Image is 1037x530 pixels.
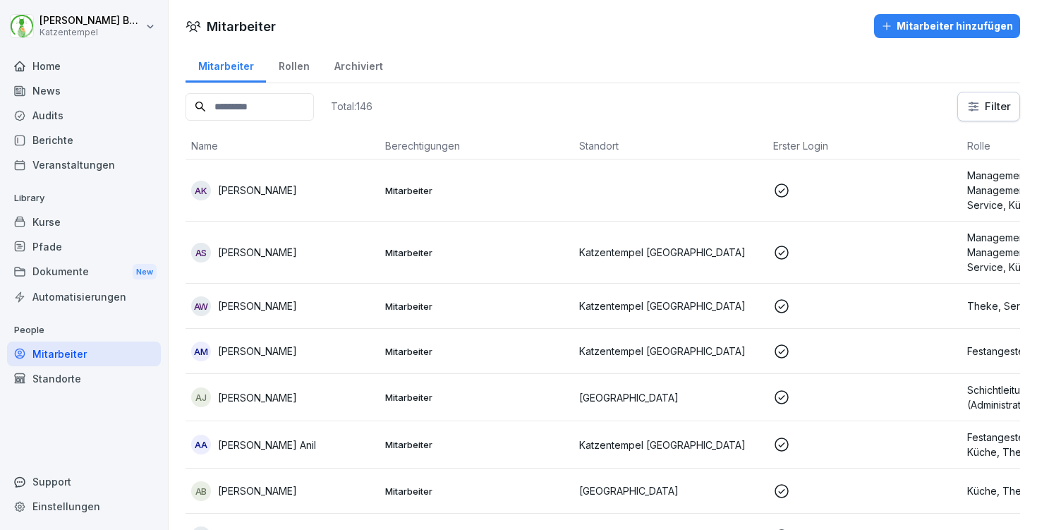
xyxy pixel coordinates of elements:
p: [GEOGRAPHIC_DATA] [579,483,762,498]
a: Standorte [7,366,161,391]
p: Katzentempel [GEOGRAPHIC_DATA] [579,245,762,260]
a: News [7,78,161,103]
p: Katzentempel [GEOGRAPHIC_DATA] [579,438,762,452]
a: Audits [7,103,161,128]
a: Berichte [7,128,161,152]
div: Support [7,469,161,494]
div: Mitarbeiter hinzufügen [881,18,1013,34]
p: Mitarbeiter [385,184,568,197]
a: Pfade [7,234,161,259]
p: Katzentempel [GEOGRAPHIC_DATA] [579,299,762,313]
p: Katzentempel [40,28,142,37]
a: Home [7,54,161,78]
h1: Mitarbeiter [207,17,276,36]
p: [PERSON_NAME] [218,483,297,498]
th: Erster Login [768,133,962,159]
p: [PERSON_NAME] [218,390,297,405]
p: Mitarbeiter [385,391,568,404]
p: People [7,319,161,342]
p: [PERSON_NAME] [218,245,297,260]
div: AB [191,481,211,501]
div: AW [191,296,211,316]
a: Veranstaltungen [7,152,161,177]
p: Mitarbeiter [385,246,568,259]
div: AM [191,342,211,361]
th: Name [186,133,380,159]
p: Mitarbeiter [385,345,568,358]
div: AJ [191,387,211,407]
p: [PERSON_NAME] [218,344,297,359]
p: [PERSON_NAME] [218,299,297,313]
p: Library [7,187,161,210]
a: Mitarbeiter [186,47,266,83]
p: Katzentempel [GEOGRAPHIC_DATA] [579,344,762,359]
p: [GEOGRAPHIC_DATA] [579,390,762,405]
div: AS [191,243,211,263]
a: Mitarbeiter [7,342,161,366]
p: [PERSON_NAME] Benedix [40,15,142,27]
a: Rollen [266,47,322,83]
p: Mitarbeiter [385,300,568,313]
p: Mitarbeiter [385,438,568,451]
div: Dokumente [7,259,161,285]
div: Filter [966,100,1011,114]
a: Archiviert [322,47,395,83]
th: Berechtigungen [380,133,574,159]
button: Filter [958,92,1019,121]
div: New [133,264,157,280]
a: Kurse [7,210,161,234]
a: Automatisierungen [7,284,161,309]
p: Total: 146 [331,100,372,113]
p: [PERSON_NAME] [218,183,297,198]
p: [PERSON_NAME] Anil [218,438,316,452]
p: Mitarbeiter [385,485,568,498]
div: AA [191,435,211,454]
a: Einstellungen [7,494,161,519]
a: DokumenteNew [7,259,161,285]
th: Standort [574,133,768,159]
div: AK [191,181,211,200]
button: Mitarbeiter hinzufügen [874,14,1020,38]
